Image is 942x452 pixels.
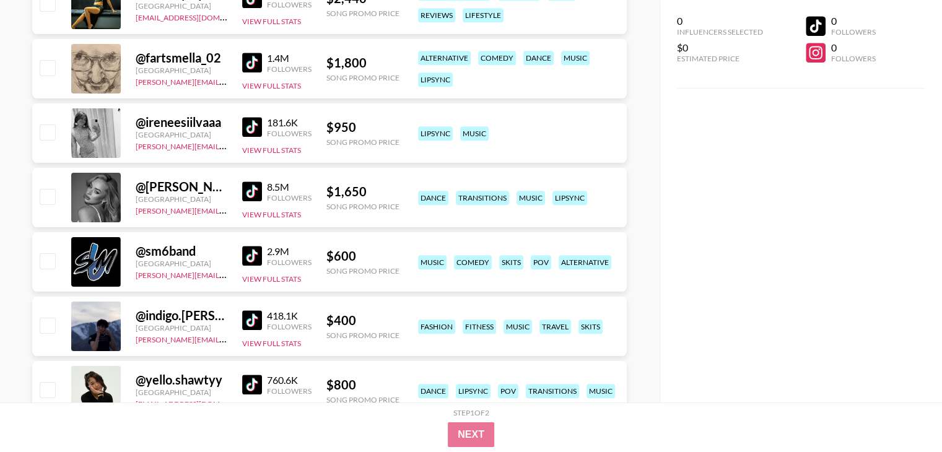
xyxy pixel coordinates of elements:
div: music [517,191,545,205]
div: music [587,384,615,398]
img: TikTok [242,181,262,201]
div: fitness [463,319,496,334]
div: @ sm6band [136,243,227,259]
div: skits [499,255,523,269]
div: Estimated Price [677,54,763,63]
div: Song Promo Price [326,202,399,211]
div: dance [418,191,448,205]
div: alternative [559,255,611,269]
div: 2.9M [267,245,312,258]
img: TikTok [242,117,262,137]
a: [PERSON_NAME][EMAIL_ADDRESS][DOMAIN_NAME] [136,268,319,280]
div: Followers [267,193,312,202]
div: 0 [831,15,875,27]
a: [PERSON_NAME][EMAIL_ADDRESS][DOMAIN_NAME] [136,204,319,215]
div: 0 [677,15,763,27]
div: [GEOGRAPHIC_DATA] [136,194,227,204]
div: pov [531,255,551,269]
div: travel [539,319,571,334]
div: [GEOGRAPHIC_DATA] [136,388,227,397]
a: [PERSON_NAME][EMAIL_ADDRESS][DOMAIN_NAME] [136,139,319,151]
div: $ 950 [326,120,399,135]
button: Next [448,422,494,447]
div: Followers [267,258,312,267]
img: TikTok [242,310,262,330]
div: lipsync [552,191,587,205]
div: alternative [418,51,471,65]
div: lipsync [456,384,491,398]
div: Followers [831,27,875,37]
div: @ ireneesiilvaaa [136,115,227,130]
div: $ 400 [326,313,399,328]
div: Song Promo Price [326,331,399,340]
div: [GEOGRAPHIC_DATA] [136,1,227,11]
div: comedy [478,51,516,65]
div: dance [418,384,448,398]
div: [GEOGRAPHIC_DATA] [136,259,227,268]
div: lipsync [418,72,453,87]
div: 0 [831,41,875,54]
div: Followers [267,129,312,138]
div: Song Promo Price [326,9,399,18]
button: View Full Stats [242,146,301,155]
button: View Full Stats [242,210,301,219]
button: View Full Stats [242,274,301,284]
div: @ yello.shawtyy [136,372,227,388]
div: Song Promo Price [326,266,399,276]
div: skits [578,319,603,334]
button: View Full Stats [242,17,301,26]
div: Followers [267,64,312,74]
a: [EMAIL_ADDRESS][DOMAIN_NAME] [136,11,260,22]
div: $ 1,650 [326,184,399,199]
div: Followers [831,54,875,63]
div: $0 [677,41,763,54]
button: View Full Stats [242,81,301,90]
div: 181.6K [267,116,312,129]
div: music [561,51,590,65]
div: lipsync [418,126,453,141]
img: TikTok [242,53,262,72]
div: [GEOGRAPHIC_DATA] [136,66,227,75]
div: fashion [418,319,455,334]
div: Song Promo Price [326,395,399,404]
div: Followers [267,322,312,331]
div: music [504,319,532,334]
div: 8.5M [267,181,312,193]
div: [GEOGRAPHIC_DATA] [136,323,227,332]
div: transitions [526,384,579,398]
div: pov [498,384,518,398]
div: music [418,255,447,269]
img: TikTok [242,375,262,394]
div: Song Promo Price [326,137,399,147]
div: reviews [418,8,455,22]
div: comedy [454,255,492,269]
div: $ 800 [326,377,399,393]
div: [GEOGRAPHIC_DATA] [136,130,227,139]
div: Followers [267,386,312,396]
a: [PERSON_NAME][EMAIL_ADDRESS][DOMAIN_NAME] [136,75,319,87]
div: Step 1 of 2 [453,408,489,417]
div: dance [523,51,554,65]
div: Influencers Selected [677,27,763,37]
iframe: Drift Widget Chat Controller [880,390,927,437]
div: music [460,126,489,141]
img: TikTok [242,246,262,266]
a: [PERSON_NAME][EMAIL_ADDRESS][DOMAIN_NAME] [136,332,319,344]
div: transitions [456,191,509,205]
div: @ fartsmella_02 [136,50,227,66]
div: @ [PERSON_NAME].[PERSON_NAME].off [136,179,227,194]
div: $ 600 [326,248,399,264]
div: @ indigo.[PERSON_NAME] [136,308,227,323]
div: 760.6K [267,374,312,386]
div: $ 1,800 [326,55,399,71]
div: lifestyle [463,8,504,22]
div: Song Promo Price [326,73,399,82]
div: 418.1K [267,310,312,322]
button: View Full Stats [242,339,301,348]
div: 1.4M [267,52,312,64]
